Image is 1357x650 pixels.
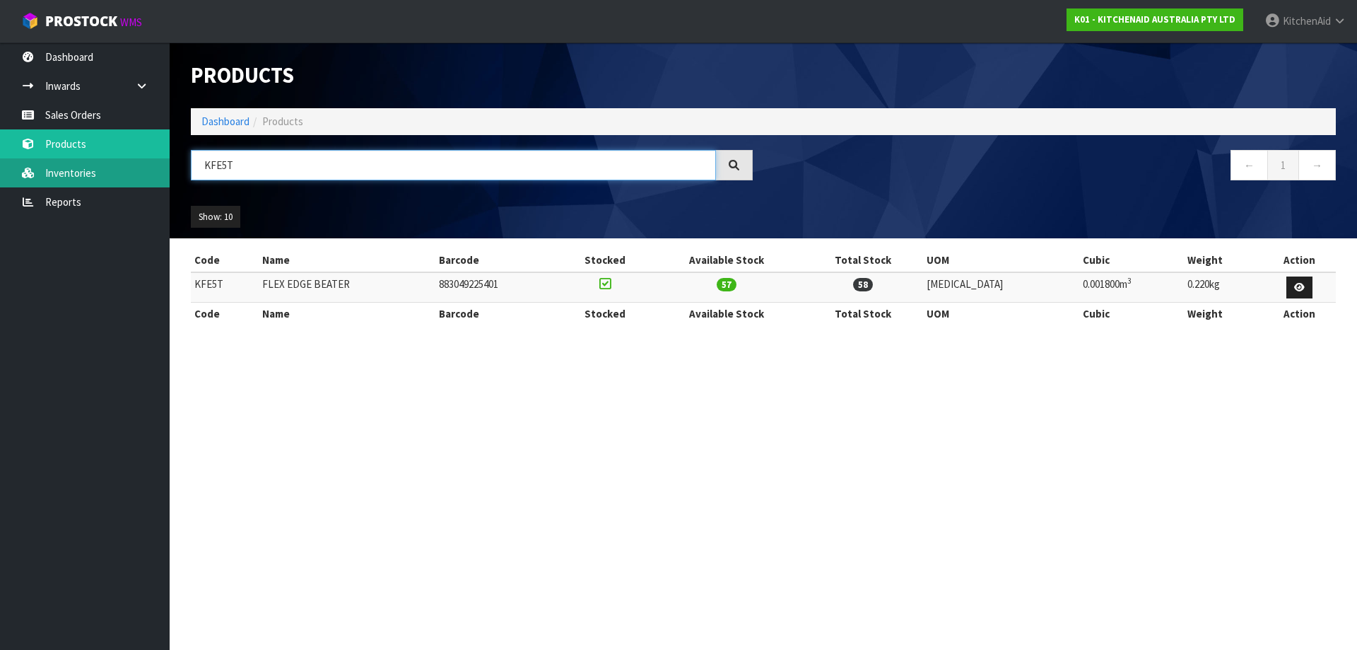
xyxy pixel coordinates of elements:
img: cube-alt.png [21,12,39,30]
span: Products [262,115,303,128]
td: 0.001800m [1079,272,1184,303]
th: Total Stock [804,303,923,325]
span: 57 [717,278,736,291]
small: WMS [120,16,142,29]
th: Barcode [435,249,560,272]
th: Available Stock [650,249,804,272]
th: Name [259,249,436,272]
h1: Products [191,64,753,87]
th: Stocked [560,303,650,325]
th: Stocked [560,249,650,272]
nav: Page navigation [774,150,1336,185]
a: 1 [1267,150,1299,180]
button: Show: 10 [191,206,240,228]
input: Search products [191,150,716,180]
th: Code [191,249,259,272]
th: Weight [1184,303,1263,325]
th: Code [191,303,259,325]
td: FLEX EDGE BEATER [259,272,436,303]
sup: 3 [1127,276,1132,286]
th: Weight [1184,249,1263,272]
a: Dashboard [201,115,249,128]
td: KFE5T [191,272,259,303]
span: KitchenAid [1283,14,1331,28]
th: Action [1263,249,1336,272]
td: [MEDICAL_DATA] [923,272,1079,303]
th: Cubic [1079,303,1184,325]
a: → [1298,150,1336,180]
th: Total Stock [804,249,923,272]
th: UOM [923,249,1079,272]
th: Cubic [1079,249,1184,272]
th: UOM [923,303,1079,325]
th: Name [259,303,436,325]
th: Action [1263,303,1336,325]
th: Available Stock [650,303,804,325]
strong: K01 - KITCHENAID AUSTRALIA PTY LTD [1074,13,1235,25]
th: Barcode [435,303,560,325]
span: ProStock [45,12,117,30]
td: 883049225401 [435,272,560,303]
a: ← [1230,150,1268,180]
td: 0.220kg [1184,272,1263,303]
span: 58 [853,278,873,291]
